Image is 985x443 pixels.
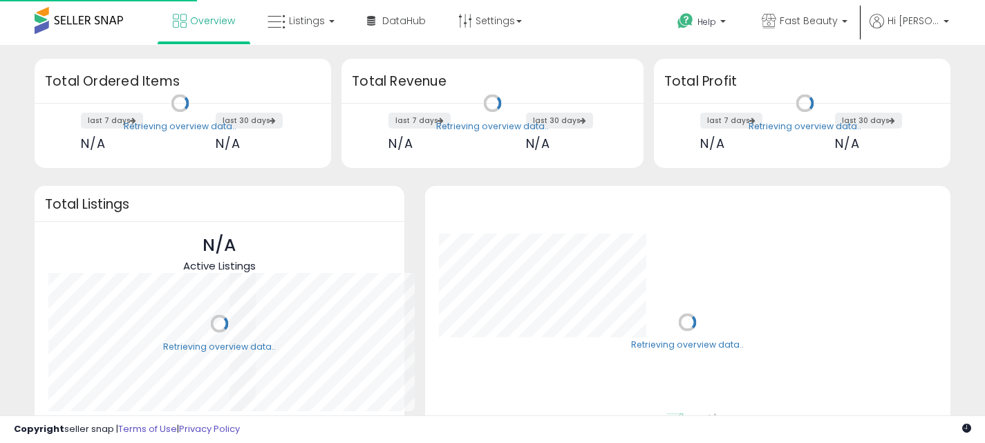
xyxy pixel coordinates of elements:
[888,14,939,28] span: Hi [PERSON_NAME]
[190,14,235,28] span: Overview
[14,422,64,435] strong: Copyright
[780,14,838,28] span: Fast Beauty
[631,339,744,352] div: Retrieving overview data..
[677,12,694,30] i: Get Help
[697,16,716,28] span: Help
[163,341,276,353] div: Retrieving overview data..
[749,120,861,133] div: Retrieving overview data..
[382,14,426,28] span: DataHub
[870,14,949,45] a: Hi [PERSON_NAME]
[124,120,236,133] div: Retrieving overview data..
[436,120,549,133] div: Retrieving overview data..
[289,14,325,28] span: Listings
[666,2,740,45] a: Help
[14,423,240,436] div: seller snap | |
